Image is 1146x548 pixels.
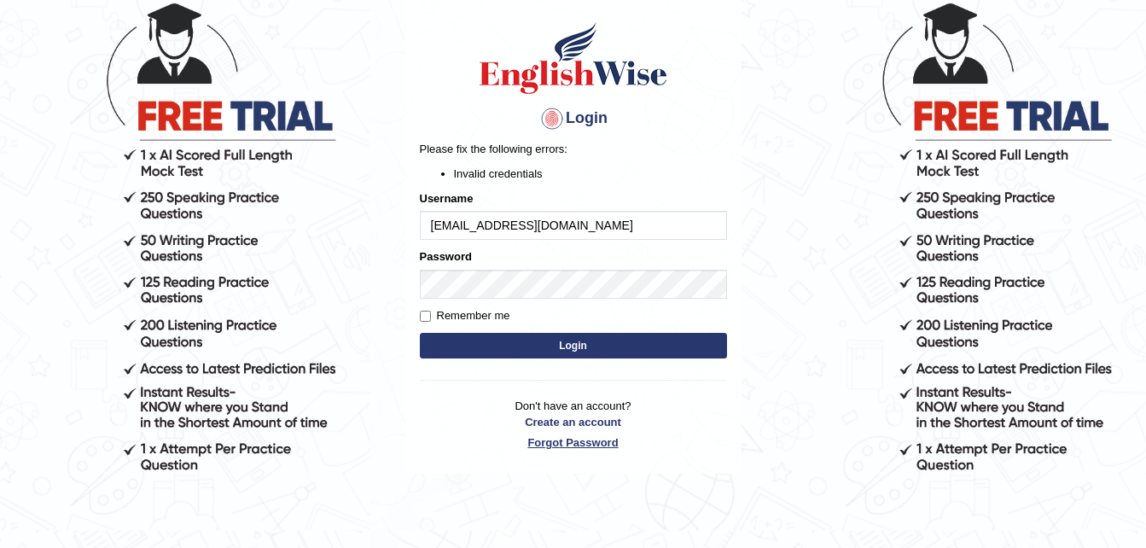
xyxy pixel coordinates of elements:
label: Username [420,190,474,207]
li: Invalid credentials [454,166,727,182]
img: Logo of English Wise sign in for intelligent practice with AI [476,20,671,96]
button: Login [420,333,727,359]
input: Remember me [420,311,431,322]
a: Forgot Password [420,434,727,451]
p: Don't have an account? [420,398,727,451]
label: Remember me [420,307,510,324]
h4: Login [420,105,727,132]
a: Create an account [420,414,727,430]
label: Password [420,248,472,265]
p: Please fix the following errors: [420,141,727,157]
